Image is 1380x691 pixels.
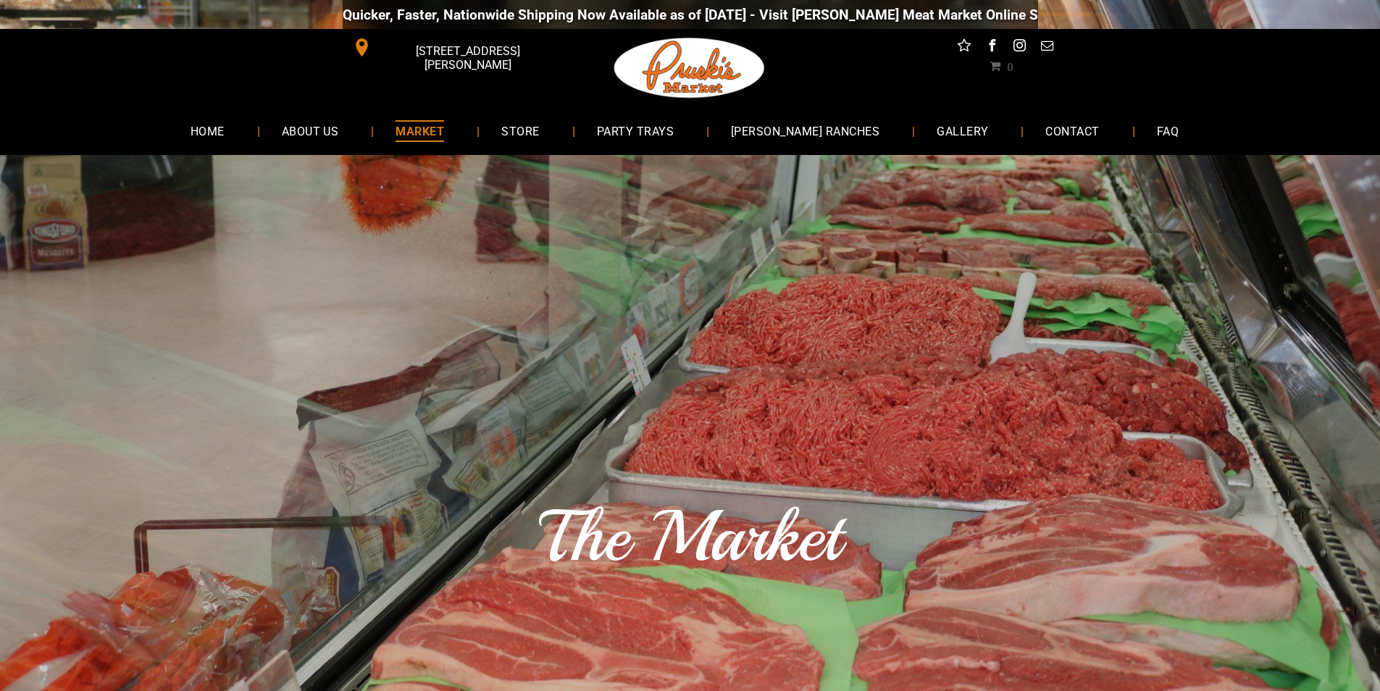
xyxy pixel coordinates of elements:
a: instagram [1010,36,1029,59]
span: [STREET_ADDRESS][PERSON_NAME] [374,37,561,79]
img: Pruski-s+Market+HQ+Logo2-1920w.png [611,29,768,107]
a: FAQ [1135,112,1200,150]
a: HOME [169,112,246,150]
a: [PERSON_NAME] RANCHES [709,112,901,150]
a: MARKET [374,112,466,150]
a: CONTACT [1024,112,1121,150]
span: The Market [539,492,841,582]
a: GALLERY [915,112,1010,150]
a: Social network [955,36,974,59]
a: email [1037,36,1056,59]
a: ABOUT US [260,112,361,150]
a: facebook [982,36,1001,59]
span: 0 [1007,60,1013,72]
a: [STREET_ADDRESS][PERSON_NAME] [343,36,564,59]
a: PARTY TRAYS [575,112,695,150]
a: STORE [480,112,561,150]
